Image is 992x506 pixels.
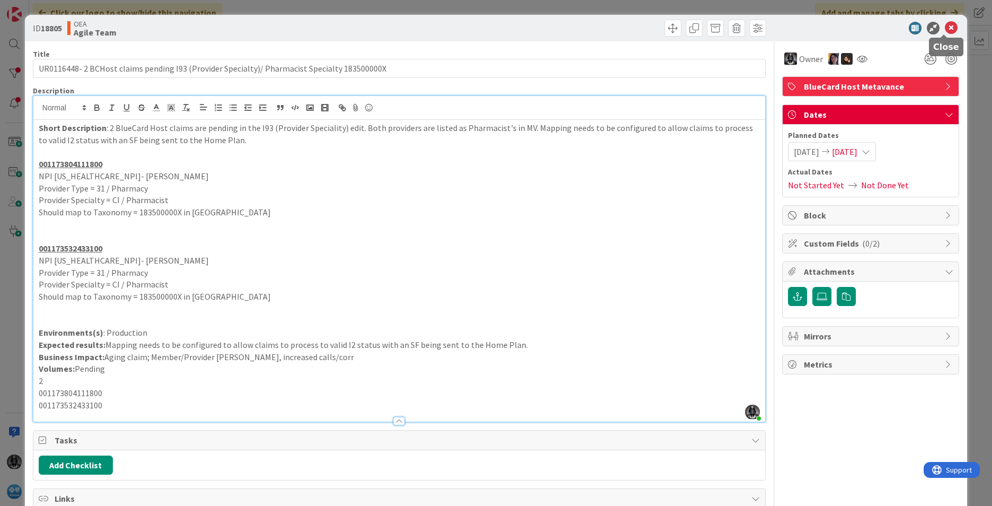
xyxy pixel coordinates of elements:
p: : 2 BlueCard Host claims are pending in the I93 (Provider Speciality) edit. Both providers are li... [39,122,760,146]
img: ddRgQ3yRm5LdI1ED0PslnJbT72KgN0Tb.jfif [745,405,760,420]
p: 001173532433100 [39,399,760,412]
p: Mapping needs to be configured to allow claims to process to valid I2 status with an SF being sen... [39,339,760,351]
p: 001173804111800 [39,387,760,399]
label: Title [33,49,50,59]
span: Not Done Yet [861,179,909,191]
span: Support [22,2,48,14]
span: Description [33,86,74,95]
button: Add Checklist [39,456,113,475]
b: 18805 [41,23,62,33]
span: Custom Fields [804,237,940,250]
p: Aging claim; Member/Provider [PERSON_NAME], increased calls/corr [39,351,760,363]
img: ZB [841,53,853,65]
p: 2 [39,375,760,387]
span: Links [55,492,746,505]
span: Owner [799,53,823,65]
p: Provider Type = 31 / Pharmacy [39,267,760,279]
p: Provider Type = 31 / Pharmacy [39,182,760,195]
span: Attachments [804,265,940,278]
p: NPI [US_HEALTHCARE_NPI]- [PERSON_NAME] [39,255,760,267]
p: Provider Specialty = CI / Pharmacist [39,278,760,291]
p: Should map to Taxonomy = 183500000X in [GEOGRAPHIC_DATA] [39,291,760,303]
span: BlueCard Host Metavance [804,80,940,93]
p: NPI [US_HEALTHCARE_NPI]- [PERSON_NAME] [39,170,760,182]
img: KG [784,53,797,65]
span: Block [804,209,940,222]
span: Mirrors [804,330,940,343]
p: Should map to Taxonomy = 183500000X in [GEOGRAPHIC_DATA] [39,206,760,219]
span: ID [33,22,62,34]
p: : Production [39,327,760,339]
b: Agile Team [74,28,117,37]
strong: Volumes: [39,363,75,374]
span: [DATE] [832,145,857,158]
u: 001173532433100 [39,243,102,254]
span: Not Started Yet [788,179,844,191]
span: OEA [74,20,117,28]
strong: Environments(s) [39,327,103,338]
span: Dates [804,108,940,121]
span: [DATE] [794,145,819,158]
p: Pending [39,363,760,375]
input: type card name here... [33,59,766,78]
u: 001173804111800 [39,159,102,169]
span: Tasks [55,434,746,447]
img: TC [828,53,840,65]
h5: Close [933,42,959,52]
span: Actual Dates [788,167,953,178]
p: Provider Specialty = CI / Pharmacist [39,194,760,206]
span: ( 0/2 ) [862,238,880,249]
span: Metrics [804,358,940,371]
strong: Expected results: [39,339,105,350]
strong: Short Description [39,123,107,133]
strong: Business Impact: [39,352,104,362]
span: Planned Dates [788,130,953,141]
